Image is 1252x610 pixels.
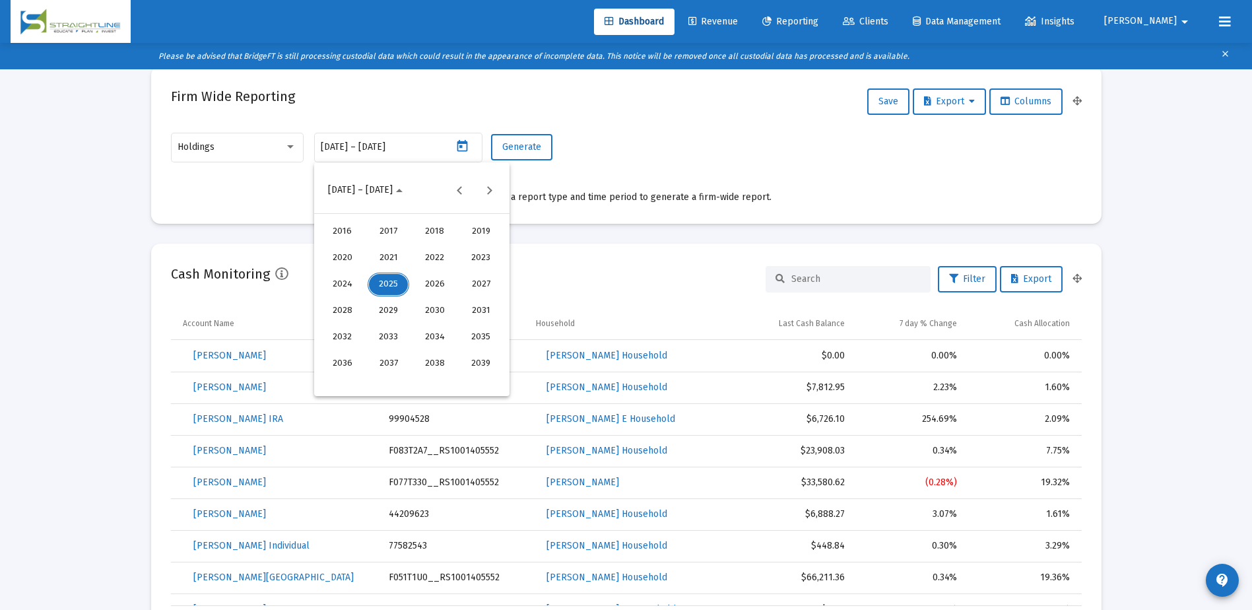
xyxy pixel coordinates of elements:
button: 2027 [458,271,504,298]
button: Choose date [317,177,413,203]
button: 2018 [412,219,458,245]
div: 2030 [414,299,455,323]
button: 2033 [366,324,412,351]
div: 2022 [414,246,455,270]
button: 2019 [458,219,504,245]
div: 2035 [460,325,502,349]
div: 2016 [321,220,363,244]
button: 2038 [412,351,458,377]
button: 2026 [412,271,458,298]
div: 2019 [460,220,502,244]
button: 2029 [366,298,412,324]
button: Next 24 years [476,177,502,203]
div: 2036 [321,352,363,376]
button: 2039 [458,351,504,377]
button: Previous 24 years [446,177,473,203]
button: 2016 [319,219,366,245]
div: 2028 [321,299,363,323]
button: 2031 [458,298,504,324]
button: 2035 [458,324,504,351]
button: 2034 [412,324,458,351]
button: 2032 [319,324,366,351]
button: 2028 [319,298,366,324]
div: 2025 [368,273,409,296]
div: 2018 [414,220,455,244]
button: 2020 [319,245,366,271]
span: [DATE] – [DATE] [328,185,393,196]
div: 2027 [460,273,502,296]
div: 2023 [460,246,502,270]
div: 2020 [321,246,363,270]
button: 2024 [319,271,366,298]
div: 2039 [460,352,502,376]
button: 2037 [366,351,412,377]
div: 2031 [460,299,502,323]
button: 2030 [412,298,458,324]
div: 2033 [368,325,409,349]
div: 2037 [368,352,409,376]
div: 2032 [321,325,363,349]
div: 2021 [368,246,409,270]
div: 2026 [414,273,455,296]
div: 2034 [414,325,455,349]
button: 2036 [319,351,366,377]
div: 2029 [368,299,409,323]
button: 2025 [366,271,412,298]
button: 2017 [366,219,412,245]
button: 2021 [366,245,412,271]
button: 2023 [458,245,504,271]
button: 2022 [412,245,458,271]
div: 2038 [414,352,455,376]
div: 2017 [368,220,409,244]
div: 2024 [321,273,363,296]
